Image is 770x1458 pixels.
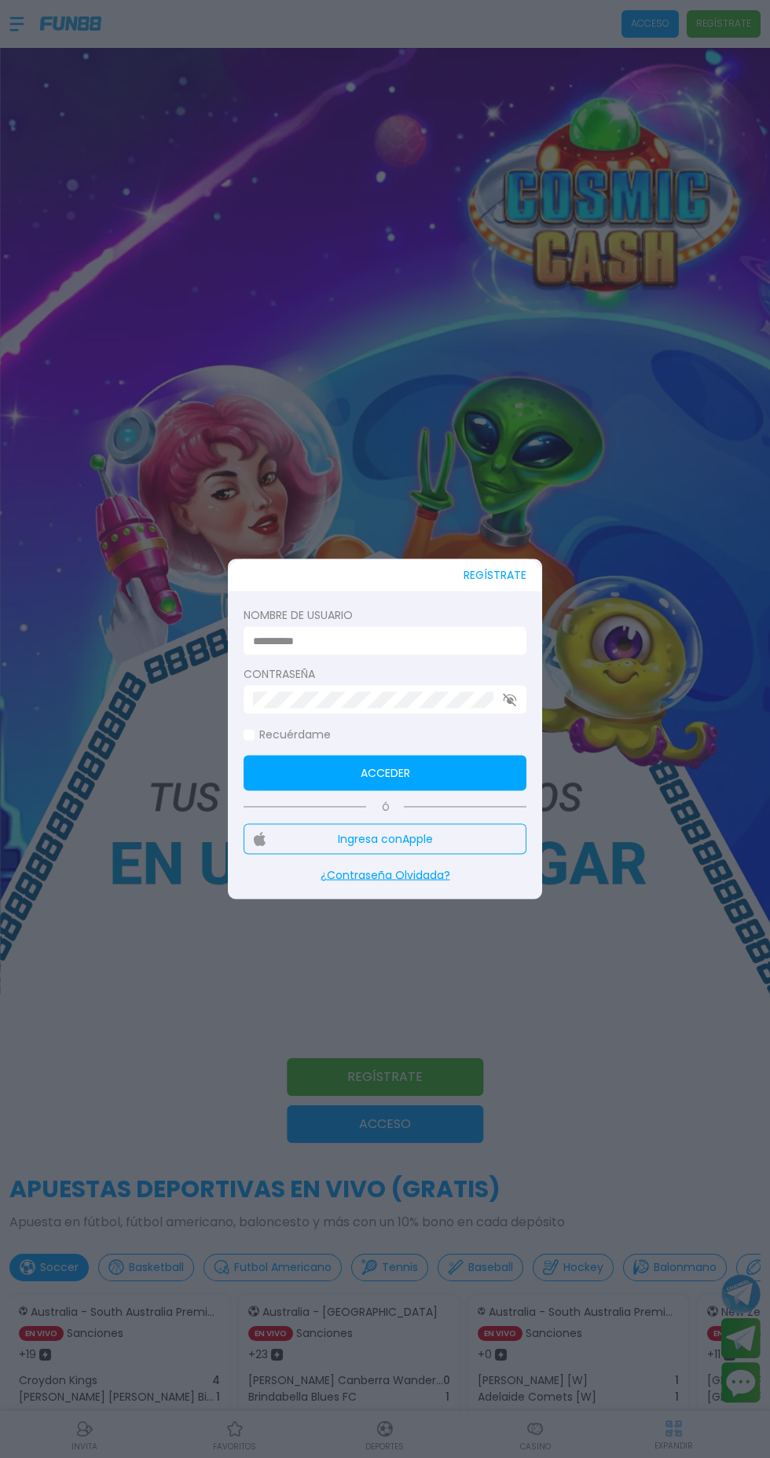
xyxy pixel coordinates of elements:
[244,800,526,815] p: Ó
[244,756,526,791] button: Acceder
[244,666,526,683] label: Contraseña
[244,867,526,884] p: ¿Contraseña Olvidada?
[244,727,331,743] label: Recuérdame
[464,559,526,592] button: REGÍSTRATE
[244,607,526,624] label: Nombre de usuario
[244,824,526,855] button: Ingresa conApple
